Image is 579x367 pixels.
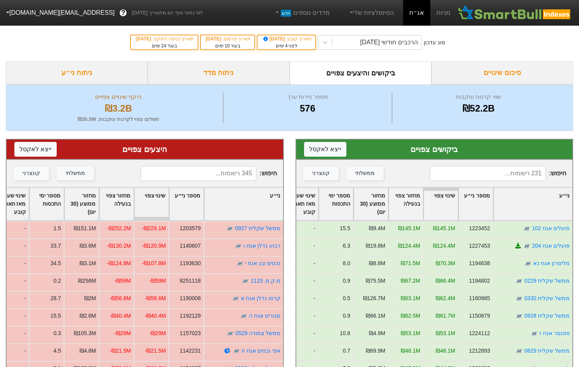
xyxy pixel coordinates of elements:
div: תאריך פרסום : [205,35,250,42]
div: - [283,308,318,326]
span: חיפוש : [141,166,277,181]
div: 4.5 [53,347,61,355]
div: 1192129 [179,312,200,320]
div: ממשלתי [66,169,85,178]
div: ₪71.5M [401,259,420,267]
div: 28.7 [50,294,61,302]
div: תאריך קובע : [261,35,311,42]
div: ₪62.4M [436,294,455,302]
div: -₪58.6M [144,294,165,302]
img: tase link [232,295,240,302]
div: 1150879 [469,312,490,320]
span: [DATE] [262,36,286,42]
div: Toggle SortBy [64,188,99,220]
div: ₪105.3M [73,329,96,337]
div: 6.3 [343,242,350,250]
button: קונצרני [14,166,49,180]
div: -₪29M [149,329,166,337]
div: ₪256M [78,277,96,285]
span: חדש [281,10,291,17]
img: SmartBull [457,5,573,21]
button: ממשלתי [57,166,94,180]
div: ניתוח מדד [148,61,289,84]
a: פועלים אגח 204 [532,243,570,249]
div: Toggle SortBy [284,188,318,220]
div: Toggle SortBy [459,188,493,220]
a: מדדים נוספיםחדש [271,5,333,21]
span: 10 [224,43,230,49]
div: ₪69.9M [366,347,385,355]
span: 4 [285,43,288,49]
div: ₪4.8M [80,347,96,355]
div: Toggle SortBy [99,188,134,220]
div: 0.9 [343,277,350,285]
img: tase link [242,277,249,285]
div: 1194638 [469,259,490,267]
div: 1227453 [469,242,490,250]
div: 1194802 [469,277,490,285]
div: ממשלתי [355,169,375,178]
div: 1223452 [469,224,490,232]
div: סיכום שינויים [431,61,573,84]
div: Toggle SortBy [354,188,388,220]
div: 1160985 [469,294,490,302]
div: ₪61.7M [436,312,455,320]
div: היצעים צפויים [14,143,275,155]
img: tase link [236,260,244,267]
div: 34.5 [50,259,61,267]
div: ₪75.5M [366,277,385,285]
a: ממשל שקלית 0927 [235,225,280,231]
div: 1142231 [179,347,200,355]
div: ₪3.2B [16,101,221,115]
div: -₪59M [114,277,131,285]
img: tase link [515,312,523,320]
div: -₪124.8M [106,259,130,267]
div: 576 [225,101,389,115]
div: ניתוח ני״ע [6,61,148,84]
div: 15.5 [340,224,350,232]
a: מגוריט אגח ה [249,313,280,319]
div: בעוד ימים [135,42,194,49]
div: ₪48.1M [436,347,455,355]
a: נכסים ובנ אגח י [245,260,280,266]
div: קונצרני [312,169,330,178]
div: תשלום צפוי לקרנות עוקבות : ₪35.5M [16,115,221,123]
div: Toggle SortBy [319,188,353,220]
span: חיפוש : [430,166,566,181]
div: 1190008 [179,294,200,302]
div: מספר ניירות ערך [225,93,389,101]
div: Toggle SortBy [30,188,64,220]
div: - [283,238,318,256]
div: Toggle SortBy [134,188,169,220]
div: Toggle SortBy [169,188,203,220]
div: 0.7 [343,347,350,355]
div: הרכבים חודשי [DATE] [360,38,418,47]
a: רבוע נדלן אגח ו [243,243,280,249]
div: Toggle SortBy [389,188,423,220]
div: 0.9 [343,312,350,320]
div: ₪53.1M [401,329,420,337]
img: tase link [515,277,523,285]
span: לפי נתוני סוף יום מתאריך [DATE] [132,9,203,17]
div: - [283,291,318,308]
img: tase link [523,242,531,250]
div: -₪59M [149,277,166,285]
div: ₪145.1M [433,224,455,232]
div: ₪3.6M [80,242,96,250]
div: 10.8 [340,329,350,337]
div: Toggle SortBy [204,188,283,220]
span: 24 [161,43,166,49]
div: סוג עדכון [424,38,445,47]
a: פועלים אגח 102 [532,225,570,231]
div: - [283,326,318,343]
div: 8251118 [179,277,200,285]
div: ₪2M [84,294,96,302]
div: -₪107.8M [141,259,165,267]
div: ₪67.2M [401,277,420,285]
div: -₪58.6M [110,294,130,302]
a: ממשל שקלית 0829 [524,348,570,354]
div: ₪53.1M [436,329,455,337]
div: ₪124.4M [433,242,455,250]
a: ממשל צמודה 0529 [235,330,280,336]
div: 0.3 [53,329,61,337]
